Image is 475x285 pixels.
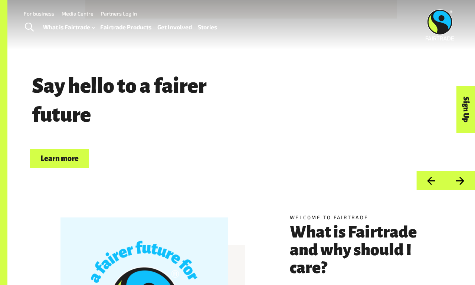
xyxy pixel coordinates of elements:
h5: Welcome to Fairtrade [290,214,422,221]
a: Media Centre [62,10,94,17]
a: What is Fairtrade [43,22,95,32]
a: Partners Log In [101,10,137,17]
a: Get Involved [157,22,192,32]
a: Learn more [30,149,89,168]
h3: What is Fairtrade and why should I care? [290,224,422,277]
a: Fairtrade Products [100,22,151,32]
a: For business [24,10,54,17]
button: Next [446,171,475,190]
button: Previous [416,171,446,190]
span: Say hello to a fairer future [30,75,209,126]
a: Stories [198,22,217,32]
a: Toggle Search [20,18,38,37]
p: Choose Fairtrade [30,132,381,146]
img: Fairtrade Australia New Zealand logo [426,9,454,40]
